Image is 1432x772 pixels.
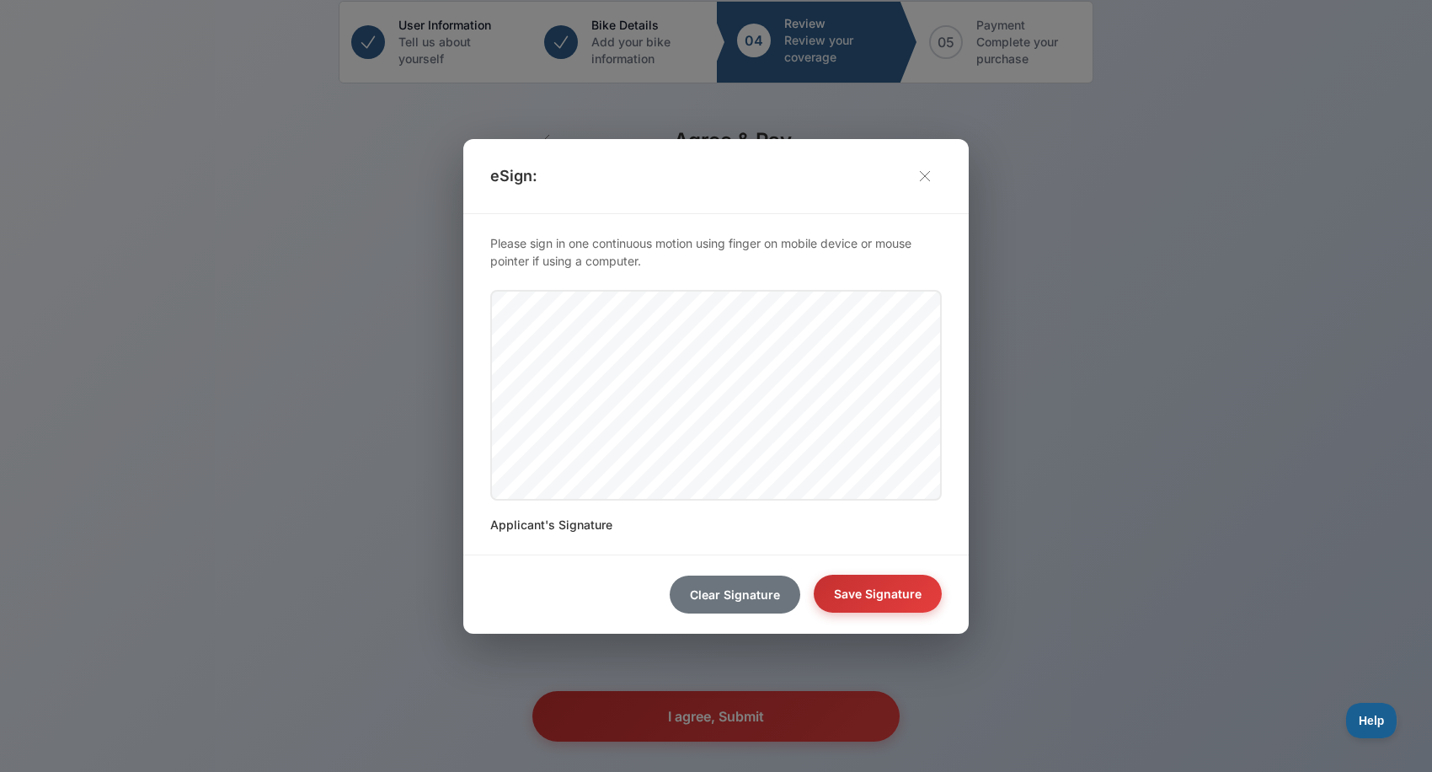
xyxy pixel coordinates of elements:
[490,234,942,270] p: Please sign in one continuous motion using finger on mobile device or mouse pointer if using a co...
[490,517,612,532] span: Applicant's Signature
[1346,703,1398,738] iframe: Toggle Customer Support
[490,164,537,187] h3: eSign:
[670,576,800,614] button: Clear Signature
[814,575,942,613] button: Save Signature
